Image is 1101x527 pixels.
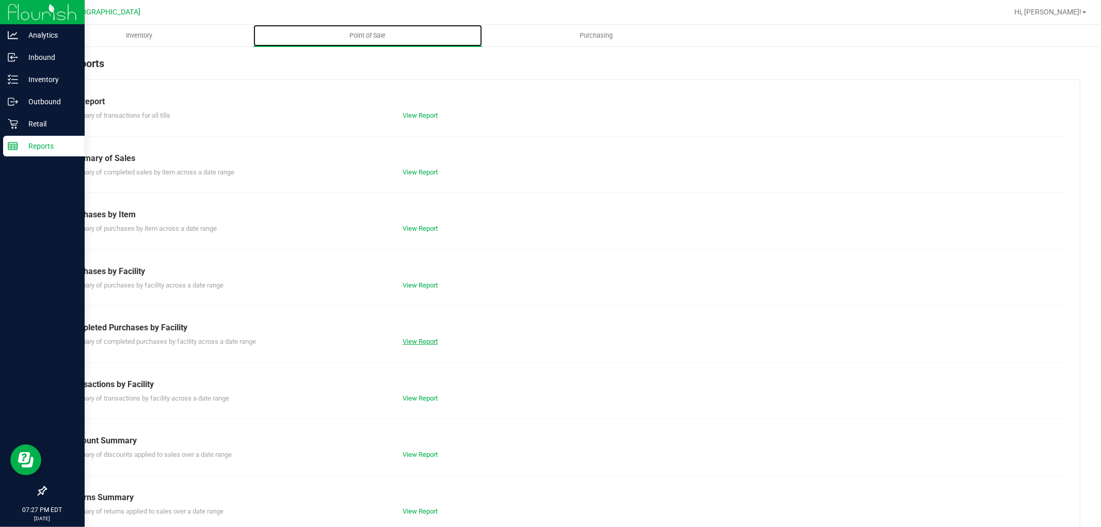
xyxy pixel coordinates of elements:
span: Summary of discounts applied to sales over a date range [67,451,232,458]
div: Transactions by Facility [67,378,1059,391]
p: Inbound [18,51,80,63]
a: Inventory [25,25,253,46]
div: Returns Summary [67,491,1059,504]
div: Summary of Sales [67,152,1059,165]
div: Purchases by Item [67,209,1059,221]
p: Reports [18,140,80,152]
span: Summary of completed purchases by facility across a date range [67,338,256,345]
a: View Report [403,225,438,232]
div: Till Report [67,95,1059,108]
a: View Report [403,451,438,458]
inline-svg: Inventory [8,74,18,85]
span: Summary of purchases by item across a date range [67,225,217,232]
span: Summary of transactions by facility across a date range [67,394,229,402]
inline-svg: Outbound [8,97,18,107]
inline-svg: Analytics [8,30,18,40]
a: View Report [403,394,438,402]
a: View Report [403,281,438,289]
p: Retail [18,118,80,130]
a: Point of Sale [253,25,482,46]
p: Outbound [18,95,80,108]
span: [GEOGRAPHIC_DATA] [70,8,141,17]
span: Summary of purchases by facility across a date range [67,281,224,289]
inline-svg: Reports [8,141,18,151]
a: View Report [403,507,438,515]
a: View Report [403,338,438,345]
p: Analytics [18,29,80,41]
a: View Report [403,168,438,176]
span: Summary of transactions for all tills [67,111,170,119]
inline-svg: Inbound [8,52,18,62]
div: POS Reports [45,56,1080,79]
span: Purchasing [566,31,627,40]
p: [DATE] [5,515,80,522]
p: Inventory [18,73,80,86]
span: Summary of completed sales by item across a date range [67,168,234,176]
a: Purchasing [482,25,711,46]
p: 07:27 PM EDT [5,505,80,515]
div: Completed Purchases by Facility [67,322,1059,334]
span: Hi, [PERSON_NAME]! [1014,8,1081,16]
iframe: Resource center [10,444,41,475]
div: Purchases by Facility [67,265,1059,278]
inline-svg: Retail [8,119,18,129]
span: Point of Sale [336,31,400,40]
a: View Report [403,111,438,119]
div: Discount Summary [67,435,1059,447]
span: Summary of returns applied to sales over a date range [67,507,224,515]
span: Inventory [112,31,166,40]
